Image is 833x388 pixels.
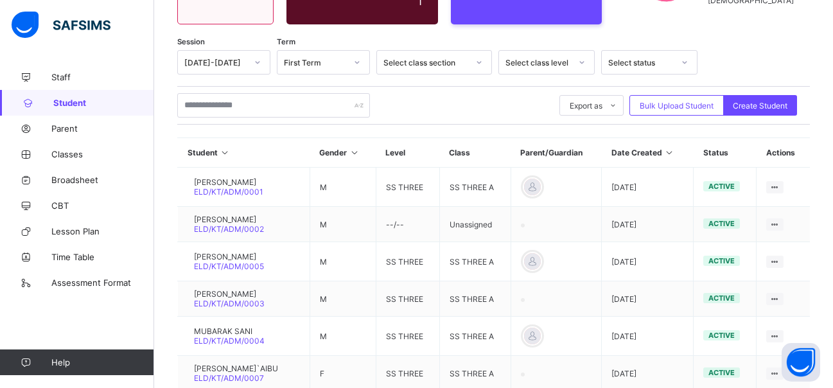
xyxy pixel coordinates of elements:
[376,207,439,242] td: --/--
[194,177,263,187] span: [PERSON_NAME]
[602,138,694,168] th: Date Created
[194,215,264,224] span: [PERSON_NAME]
[194,252,264,261] span: [PERSON_NAME]
[733,101,787,110] span: Create Student
[439,281,511,317] td: SS THREE A
[640,101,714,110] span: Bulk Upload Student
[194,299,265,308] span: ELD/KT/ADM/0003
[277,37,295,46] span: Term
[310,168,376,207] td: M
[194,224,264,234] span: ELD/KT/ADM/0002
[570,101,602,110] span: Export as
[53,98,154,108] span: Student
[383,58,468,67] div: Select class section
[439,168,511,207] td: SS THREE A
[708,331,735,340] span: active
[51,226,154,236] span: Lesson Plan
[376,281,439,317] td: SS THREE
[177,37,205,46] span: Session
[51,149,154,159] span: Classes
[708,368,735,377] span: active
[782,343,820,382] button: Open asap
[694,138,757,168] th: Status
[439,138,511,168] th: Class
[708,294,735,303] span: active
[51,200,154,211] span: CBT
[184,58,247,67] div: [DATE]-[DATE]
[310,317,376,356] td: M
[310,207,376,242] td: M
[194,326,265,336] span: MUBARAK SANI
[194,336,265,346] span: ELD/KT/ADM/0004
[178,138,310,168] th: Student
[664,148,675,157] i: Sort in Ascending Order
[51,278,154,288] span: Assessment Format
[220,148,231,157] i: Sort in Ascending Order
[376,317,439,356] td: SS THREE
[602,242,694,281] td: [DATE]
[51,123,154,134] span: Parent
[284,58,346,67] div: First Term
[310,242,376,281] td: M
[194,261,264,271] span: ELD/KT/ADM/0005
[194,373,264,383] span: ELD/KT/ADM/0007
[194,364,278,373] span: [PERSON_NAME]`AIBU
[51,72,154,82] span: Staff
[708,182,735,191] span: active
[376,168,439,207] td: SS THREE
[51,175,154,185] span: Broadsheet
[608,58,674,67] div: Select status
[310,138,376,168] th: Gender
[194,289,265,299] span: [PERSON_NAME]
[439,207,511,242] td: Unassigned
[602,168,694,207] td: [DATE]
[511,138,601,168] th: Parent/Guardian
[51,252,154,262] span: Time Table
[708,256,735,265] span: active
[194,187,263,197] span: ELD/KT/ADM/0001
[12,12,110,39] img: safsims
[602,207,694,242] td: [DATE]
[602,281,694,317] td: [DATE]
[376,242,439,281] td: SS THREE
[376,138,439,168] th: Level
[602,317,694,356] td: [DATE]
[757,138,810,168] th: Actions
[439,317,511,356] td: SS THREE A
[439,242,511,281] td: SS THREE A
[310,281,376,317] td: M
[505,58,571,67] div: Select class level
[349,148,360,157] i: Sort in Ascending Order
[708,219,735,228] span: active
[51,357,153,367] span: Help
